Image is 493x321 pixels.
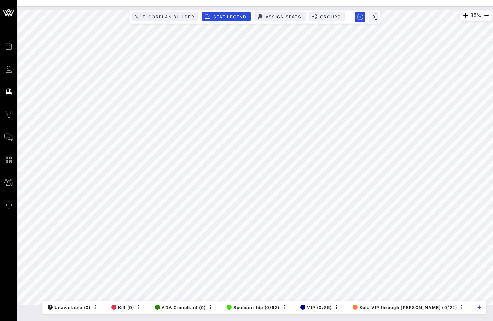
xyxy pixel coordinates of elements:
span: Assign Seats [265,14,301,19]
span: Sponsorship (0/62) [227,305,279,310]
span: ADA Compliant (0) [155,305,206,310]
button: Sold VIP through [PERSON_NAME] (0/22) [350,302,457,312]
span: Groups [320,14,341,19]
button: Assign Seats [255,12,306,21]
button: ADA Compliant (0) [153,302,206,312]
span: Seat Legend [213,14,247,19]
span: Floorplan Builder [142,14,194,19]
button: Kill (0) [109,302,134,312]
button: /Unavailable (0) [46,302,91,312]
div: / [48,305,53,310]
span: Sold VIP through [PERSON_NAME] (0/22) [353,305,457,310]
button: VIP (0/85) [298,302,332,312]
span: VIP (0/85) [300,305,332,310]
button: Floorplan Builder [131,12,198,21]
span: Unavailable (0) [48,305,91,310]
div: 35% [460,10,492,21]
span: Kill (0) [111,305,134,310]
button: Seat Legend [202,12,251,21]
button: Sponsorship (0/62) [225,302,279,312]
button: Groups [309,12,345,21]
